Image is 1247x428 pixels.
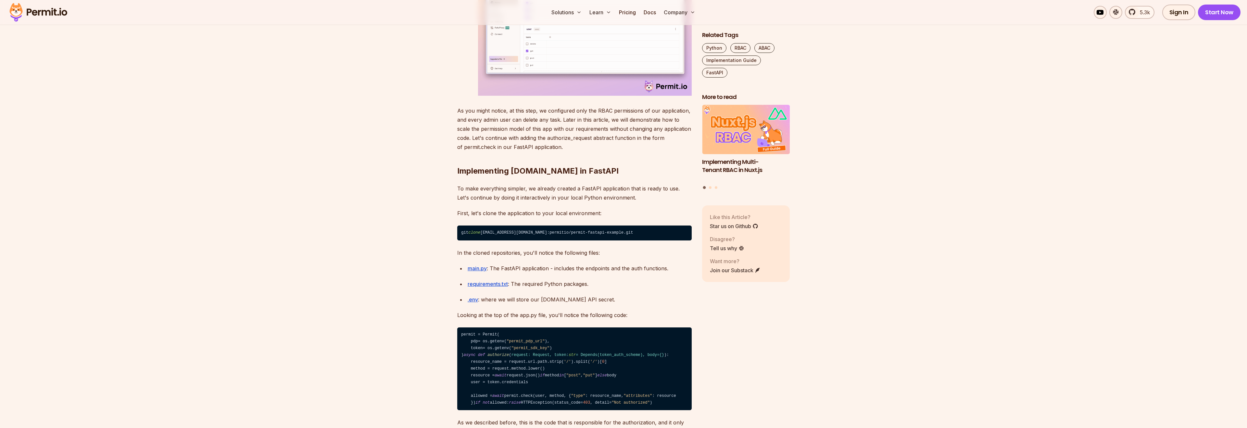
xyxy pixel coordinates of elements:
[457,226,692,240] code: git [EMAIL_ADDRESS][DOMAIN_NAME]:permitio/permit-fastapi-example.git
[457,209,692,218] p: First, let's clone the application to your local environment:
[710,244,744,252] a: Tell us why
[495,373,507,378] span: await
[641,6,659,19] a: Docs
[540,373,545,378] span: if
[710,213,758,221] p: Like this Article?
[709,186,712,189] button: Go to slide 2
[754,43,775,53] a: ABAC
[602,360,604,364] span: 0
[702,105,790,154] img: Implementing Multi-Tenant RBAC in Nuxt.js
[616,6,638,19] a: Pricing
[583,400,590,405] span: 403
[566,373,581,378] span: "post"
[623,394,652,398] span: "attributes"
[457,106,692,152] p: As you might notice, at this step, we configured only the RBAC permissions of our application, an...
[549,6,584,19] button: Solutions
[702,105,790,182] a: Implementing Multi-Tenant RBAC in Nuxt.jsImplementing Multi-Tenant RBAC in Nuxt.js
[483,400,490,405] span: not
[457,248,692,257] p: In the cloned repositories, you'll notice the following files:
[710,235,744,243] p: Disagree?
[511,353,664,357] span: request: Request, token: = Depends( ), body={}
[475,400,480,405] span: if
[468,264,692,273] p: : The FastAPI application - includes the endpoints and the auth functions.
[464,353,476,357] span: async
[710,222,758,230] a: Star us on Github
[597,373,607,378] span: else
[730,43,750,53] a: RBAC
[1125,6,1154,19] a: 5.3k
[457,327,692,410] code: permit = Permit( pdp= os.getenv( ), token= os.getenv( ) ) ( ): resource_name = request.url.path.s...
[702,105,790,190] div: Posts
[511,346,550,350] span: "permit_sdk_key"
[611,400,650,405] span: "Not authorized"
[564,360,571,364] span: '/'
[457,140,692,176] h2: Implementing [DOMAIN_NAME] in FastAPI
[702,105,790,182] li: 1 of 3
[661,6,698,19] button: Company
[457,311,692,320] p: Looking at the top of the app.py file, you'll notice the following code:
[1136,8,1150,16] span: 5.3k
[702,31,790,39] h2: Related Tags
[702,93,790,101] h2: More to read
[468,265,487,272] a: main.py
[468,295,692,304] p: : where we will store our [DOMAIN_NAME] API secret.
[583,373,595,378] span: "put"
[571,394,585,398] span: "type"
[478,353,485,357] span: def
[1198,5,1241,20] a: Start Now
[492,394,504,398] span: await
[590,360,597,364] span: '/'
[702,158,790,174] h3: Implementing Multi-Tenant RBAC in Nuxt.js
[559,373,564,378] span: in
[702,68,727,78] a: FastAPI
[600,353,640,357] span: token_auth_scheme
[6,1,70,23] img: Permit logo
[587,6,614,19] button: Learn
[703,186,706,189] button: Go to slide 1
[710,266,761,274] a: Join our Substack
[710,257,761,265] p: Want more?
[468,281,508,287] a: requirements.txt
[457,184,692,202] p: To make everything simpler, we already created a FastAPI application that is ready to use. Let's ...
[507,339,545,344] span: "permit_pdp_url"
[715,186,717,189] button: Go to slide 3
[468,230,480,235] span: clone
[569,353,576,357] span: str
[468,279,692,288] p: : The required Python packages.
[1162,5,1196,20] a: Sign In
[702,55,761,65] a: Implementation Guide
[487,353,509,357] span: authorize
[509,400,521,405] span: raise
[702,43,726,53] a: Python
[468,296,478,303] a: .env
